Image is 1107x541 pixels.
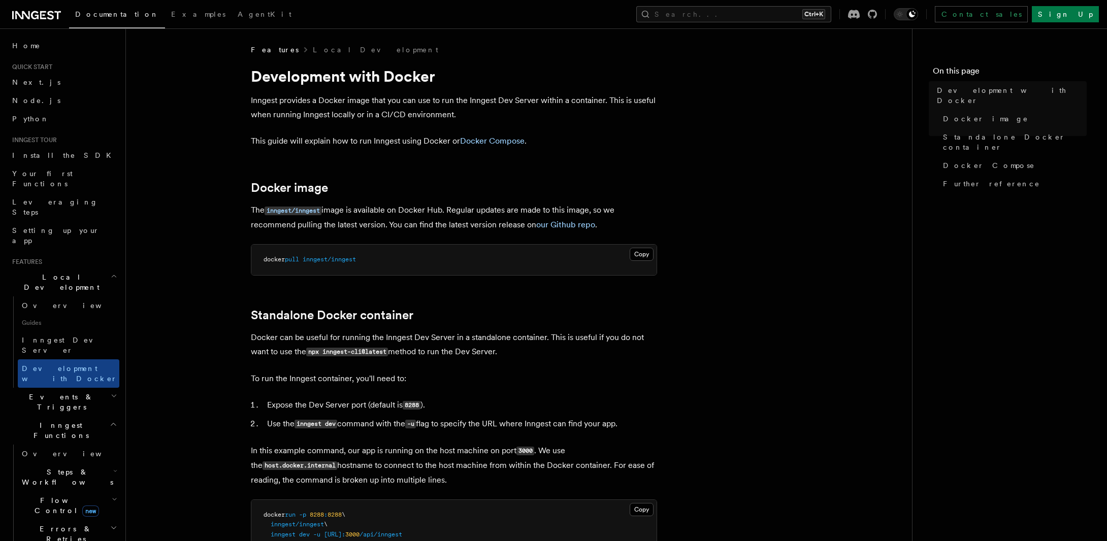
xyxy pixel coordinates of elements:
[636,6,831,22] button: Search...Ctrl+K
[8,296,119,388] div: Local Development
[12,151,117,159] span: Install the SDK
[264,417,657,431] li: Use the command with the flag to specify the URL where Inngest can find your app.
[313,531,320,538] span: -u
[1032,6,1099,22] a: Sign Up
[82,505,99,517] span: new
[943,132,1087,152] span: Standalone Docker container
[264,511,285,518] span: docker
[345,531,360,538] span: 3000
[405,420,416,428] code: -u
[251,93,657,122] p: Inngest provides a Docker image that you can use to run the Inngest Dev Server within a container...
[251,181,328,195] a: Docker image
[251,45,299,55] span: Features
[22,301,126,310] span: Overview
[12,41,41,51] span: Home
[8,268,119,296] button: Local Development
[324,511,328,518] span: :
[299,531,310,538] span: dev
[303,256,356,263] span: inngest/inngest
[251,134,657,148] p: This guide will explain how to run Inngest using Docker or .
[18,463,119,491] button: Steps & Workflows
[271,531,296,538] span: inngest
[8,146,119,164] a: Install the SDK
[251,203,657,232] p: The image is available on Docker Hub. Regular updates are made to this image, so we recommend pul...
[18,467,113,487] span: Steps & Workflows
[894,8,918,20] button: Toggle dark mode
[8,73,119,91] a: Next.js
[18,331,119,359] a: Inngest Dev Server
[630,503,654,516] button: Copy
[18,315,119,331] span: Guides
[360,531,402,538] span: /api/inngest
[403,401,420,410] code: 8288
[22,336,109,354] span: Inngest Dev Server
[18,491,119,520] button: Flow Controlnew
[943,179,1040,189] span: Further reference
[299,511,306,518] span: -p
[251,67,657,85] h1: Development with Docker
[939,110,1087,128] a: Docker image
[939,128,1087,156] a: Standalone Docker container
[943,114,1028,124] span: Docker image
[264,398,657,413] li: Expose the Dev Server port (default is ).
[324,531,345,538] span: [URL]:
[12,96,60,105] span: Node.js
[264,256,285,263] span: docker
[328,511,342,518] span: 8288
[75,10,159,18] span: Documentation
[251,330,657,359] p: Docker can be useful for running the Inngest Dev Server in a standalone container. This is useful...
[8,221,119,250] a: Setting up your app
[313,45,438,55] a: Local Development
[939,175,1087,193] a: Further reference
[933,81,1087,110] a: Development with Docker
[310,511,324,518] span: 8288
[12,115,49,123] span: Python
[8,272,111,292] span: Local Development
[263,461,337,470] code: host.docker.internal
[232,3,298,27] a: AgentKit
[8,136,57,144] span: Inngest tour
[8,63,52,71] span: Quick start
[271,521,324,528] span: inngest/inngest
[12,78,60,86] span: Next.js
[939,156,1087,175] a: Docker Compose
[22,450,126,458] span: Overview
[285,511,296,518] span: run
[324,521,328,528] span: \
[265,207,321,215] code: inngest/inngest
[69,3,165,28] a: Documentation
[18,495,112,516] span: Flow Control
[933,65,1087,81] h4: On this page
[8,420,110,441] span: Inngest Functions
[8,258,42,266] span: Features
[8,416,119,445] button: Inngest Functions
[18,296,119,315] a: Overview
[12,170,73,188] span: Your first Functions
[251,308,413,322] a: Standalone Docker container
[306,348,388,356] code: npx inngest-cli@latest
[8,164,119,193] a: Your first Functions
[18,445,119,463] a: Overview
[265,205,321,215] a: inngest/inngest
[12,198,98,216] span: Leveraging Steps
[8,37,119,55] a: Home
[285,256,299,263] span: pull
[536,220,595,229] a: our Github repo
[943,160,1035,171] span: Docker Compose
[630,248,654,261] button: Copy
[935,6,1028,22] a: Contact sales
[342,511,345,518] span: \
[22,364,117,383] span: Development with Docker
[8,193,119,221] a: Leveraging Steps
[251,444,657,487] p: In this example command, our app is running on the host machine on port . We use the hostname to ...
[516,447,534,455] code: 3000
[12,226,100,245] span: Setting up your app
[251,371,657,386] p: To run the Inngest container, you'll need to:
[8,110,119,128] a: Python
[165,3,232,27] a: Examples
[460,136,525,146] a: Docker Compose
[937,85,1087,106] span: Development with Docker
[802,9,825,19] kbd: Ctrl+K
[8,388,119,416] button: Events & Triggers
[171,10,225,18] span: Examples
